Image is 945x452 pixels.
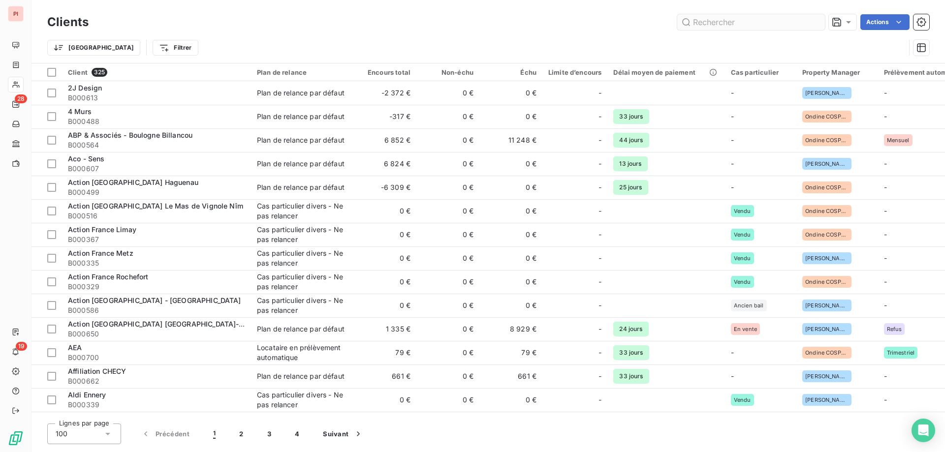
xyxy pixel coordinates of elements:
button: 4 [283,423,311,444]
span: B000339 [68,400,245,410]
span: - [598,135,601,145]
span: - [731,372,734,380]
span: 2J Design [68,84,102,92]
span: Ondine COSPEREC [805,114,849,120]
span: - [884,207,887,215]
span: - [598,159,601,169]
td: 0 € [353,199,416,223]
span: En vente [734,326,757,332]
div: Property Manager [802,68,872,76]
td: 0 € [479,412,542,435]
span: - [598,371,601,381]
div: Encours total [359,68,410,76]
span: - [598,230,601,240]
span: Action France Rochefort [68,272,148,281]
td: -2 372 € [353,81,416,105]
div: Plan de relance par défaut [257,371,345,381]
td: 0 € [353,270,416,294]
span: 1 [213,429,216,439]
span: Action [GEOGRAPHIC_DATA] [GEOGRAPHIC_DATA]-l'Aumone [68,320,270,328]
span: Ondine COSPEREC [805,232,849,238]
td: 0 € [416,388,479,412]
div: Cas particulier divers - Ne pas relancer [257,272,347,292]
td: 0 € [479,270,542,294]
div: Cas particulier divers - Ne pas relancer [257,201,347,221]
span: - [598,277,601,287]
span: B000516 [68,211,245,221]
span: - [731,183,734,191]
span: - [731,89,734,97]
span: [PERSON_NAME] [805,302,849,308]
span: 4 Murs [68,107,92,116]
a: 28 [8,96,23,112]
span: [PERSON_NAME] [805,373,849,379]
div: Cas particulier divers - Ne pas relancer [257,296,347,315]
span: ABP & Associés - Boulogne Billancou [68,131,192,139]
td: 0 € [416,364,479,388]
button: 2 [227,423,255,444]
td: 0 € [479,388,542,412]
span: B000650 [68,329,245,339]
span: Action [GEOGRAPHIC_DATA] Haguenau [68,178,198,186]
td: 0 € [416,152,479,176]
span: - [884,395,887,404]
span: - [598,182,601,192]
td: -317 € [353,105,416,128]
span: 33 jours [613,109,649,124]
span: Ancien bail [734,302,764,308]
span: [PERSON_NAME] [805,90,849,96]
td: 0 € [416,223,479,246]
div: Cas particulier divers - Ne pas relancer [257,414,347,433]
td: 0 € [416,81,479,105]
span: B000564 [68,140,245,150]
span: Vendu [734,232,751,238]
button: 1 [201,423,227,444]
span: Ondine COSPEREC [805,350,849,356]
span: Refus [887,326,902,332]
span: Mensuel [887,137,910,143]
span: Aldi Ennery [68,391,106,399]
div: Plan de relance par défaut [257,88,345,98]
span: - [731,159,734,168]
td: 0 € [416,199,479,223]
span: - [884,254,887,262]
td: 0 € [416,317,479,341]
button: Suivant [311,423,375,444]
td: 11 248 € [479,128,542,152]
td: 6 852 € [353,128,416,152]
span: Action France Limay [68,225,136,234]
td: 0 € [479,176,542,199]
span: Action [GEOGRAPHIC_DATA] - [GEOGRAPHIC_DATA] [68,296,241,304]
td: -6 309 € [353,176,416,199]
td: 8 929 € [479,317,542,341]
span: Ondine COSPEREC [805,208,849,214]
td: 0 € [416,412,479,435]
span: [PERSON_NAME] [805,326,849,332]
span: B000367 [68,235,245,244]
button: Filtrer [153,40,198,56]
div: Open Intercom Messenger [912,419,935,442]
button: Précédent [129,423,201,444]
div: Limite d’encours [548,68,601,76]
span: [PERSON_NAME] [805,161,849,167]
button: Actions [860,14,910,30]
h3: Clients [47,13,89,31]
span: Trimestriel [887,350,915,356]
div: Cas particulier divers - Ne pas relancer [257,225,347,244]
span: AEA [68,343,82,352]
span: B000700 [68,353,245,362]
span: Vendu [734,208,751,214]
div: Cas particulier [731,68,790,76]
td: 1 335 € [353,317,416,341]
span: - [598,112,601,121]
td: 0 € [479,152,542,176]
span: - [598,253,601,263]
span: Vendu [734,279,751,285]
span: 100 [56,429,67,439]
span: Ondine COSPEREC [805,137,849,143]
span: Ondine COSPEREC [805,184,849,190]
span: Client [68,68,88,76]
td: 0 € [416,294,479,317]
span: B000329 [68,282,245,292]
td: 0 € [416,128,479,152]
